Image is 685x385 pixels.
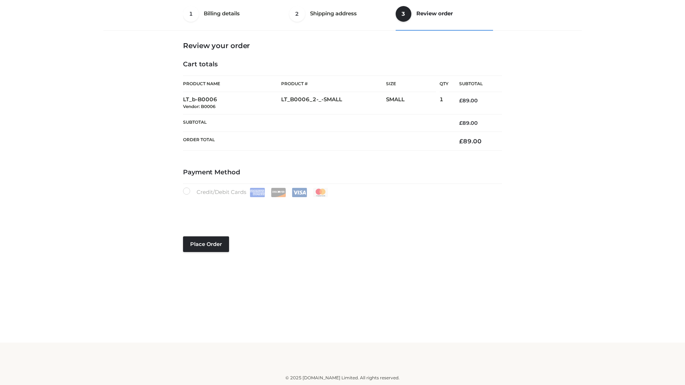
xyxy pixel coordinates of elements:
iframe: Secure payment input frame [182,196,501,222]
div: © 2025 [DOMAIN_NAME] Limited. All rights reserved. [106,374,579,381]
span: £ [459,97,462,104]
small: Vendor: B0006 [183,104,215,109]
th: Subtotal [183,114,448,132]
bdi: 89.00 [459,120,478,126]
img: Amex [250,188,265,197]
bdi: 89.00 [459,97,478,104]
th: Product # [281,76,386,92]
th: Subtotal [448,76,502,92]
img: Visa [292,188,307,197]
span: £ [459,138,463,145]
th: Order Total [183,132,448,151]
label: Credit/Debit Cards [183,188,329,197]
td: LT_b-B0006 [183,92,281,114]
th: Product Name [183,76,281,92]
h4: Payment Method [183,169,502,176]
td: SMALL [386,92,440,114]
td: 1 [440,92,448,114]
span: £ [459,120,462,126]
button: Place order [183,236,229,252]
h3: Review your order [183,41,502,50]
img: Discover [271,188,286,197]
bdi: 89.00 [459,138,482,145]
h4: Cart totals [183,61,502,68]
th: Size [386,76,436,92]
th: Qty [440,76,448,92]
td: LT_B0006_2-_-SMALL [281,92,386,114]
img: Mastercard [313,188,328,197]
